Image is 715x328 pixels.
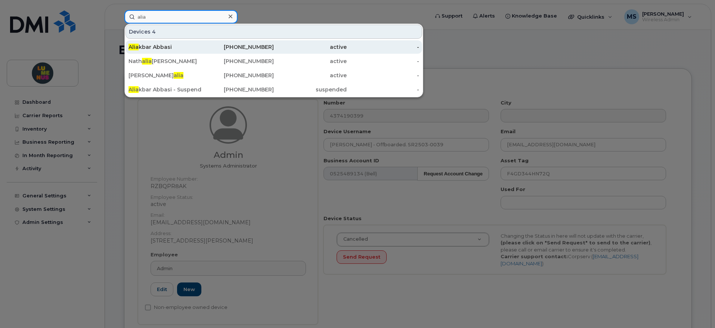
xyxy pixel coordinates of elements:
[129,72,201,79] div: [PERSON_NAME]
[347,43,420,51] div: -
[201,86,274,93] div: [PHONE_NUMBER]
[274,72,347,79] div: active
[129,57,201,65] div: Nath [PERSON_NAME]
[201,43,274,51] div: [PHONE_NUMBER]
[274,43,347,51] div: active
[274,57,347,65] div: active
[126,54,422,68] a: Nathalia[PERSON_NAME][PHONE_NUMBER]active-
[274,86,347,93] div: suspended
[152,28,156,35] span: 4
[129,86,201,93] div: kbar Abbasi - Suspended [DATE] Due to Lack of Usage
[126,83,422,96] a: Aliakbar Abbasi - Suspended [DATE] Due to Lack of Usage[PHONE_NUMBER]suspended-
[347,57,420,65] div: -
[174,72,183,79] span: alia
[142,58,152,65] span: alia
[129,43,201,51] div: kbar Abbasi
[347,72,420,79] div: -
[129,44,139,50] span: Alia
[126,69,422,82] a: [PERSON_NAME]alia[PHONE_NUMBER]active-
[126,40,422,54] a: Aliakbar Abbasi[PHONE_NUMBER]active-
[201,57,274,65] div: [PHONE_NUMBER]
[347,86,420,93] div: -
[129,86,139,93] span: Alia
[201,72,274,79] div: [PHONE_NUMBER]
[126,25,422,39] div: Devices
